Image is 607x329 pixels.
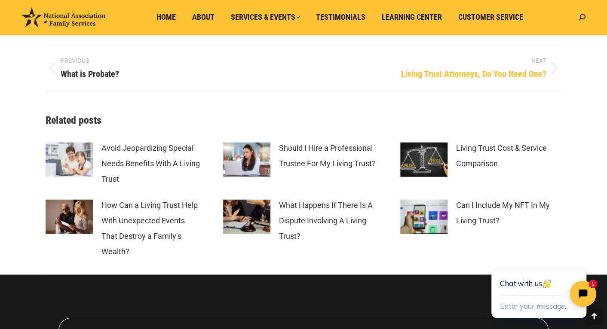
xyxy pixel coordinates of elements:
[458,12,523,22] span: Customer Service
[101,140,202,187] a: Avoid Jeopardizing Special Needs Benefits With A Living Trust
[46,143,93,177] a: Post image
[279,140,379,171] a: Should I Hire a Professional Trustee For My Living Trust?
[316,56,546,65] span: Next
[46,200,93,234] a: Post image
[316,56,561,80] a: Living Trust Attorneys, Do You Need One?
[310,9,371,25] a: Testimonials
[186,9,221,25] a: About
[452,9,529,25] a: Customer Service
[472,243,607,329] iframe: Tidio Chat
[400,200,448,234] a: Post image
[456,198,556,228] a: Can I Include My NFT In My Living Trust?
[61,67,119,80] span: What is Probate?
[382,12,442,22] span: Learning Center
[21,7,105,27] img: National Association of Family Services
[192,12,215,22] span: About
[156,12,176,22] span: Home
[46,56,291,80] a: What is Probate?
[46,113,561,128] h3: Related posts
[401,67,546,80] span: Living Trust Attorneys, Do You Need One?
[231,12,300,22] span: Services & Events
[101,198,202,259] a: How Can a Living Trust Help With Unexpected Events That Destroy a Family’s Wealth?
[279,198,379,244] a: What Happens If There Is A Dispute Involving A Living Trust?
[61,56,291,65] span: Previous
[316,12,365,22] span: Testimonials
[150,9,182,25] a: Home
[456,140,556,171] a: Living Trust Cost & Service Comparison
[223,143,270,177] a: Post image
[400,143,448,177] a: Post image
[376,9,448,25] a: Learning Center
[223,200,270,234] a: Post image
